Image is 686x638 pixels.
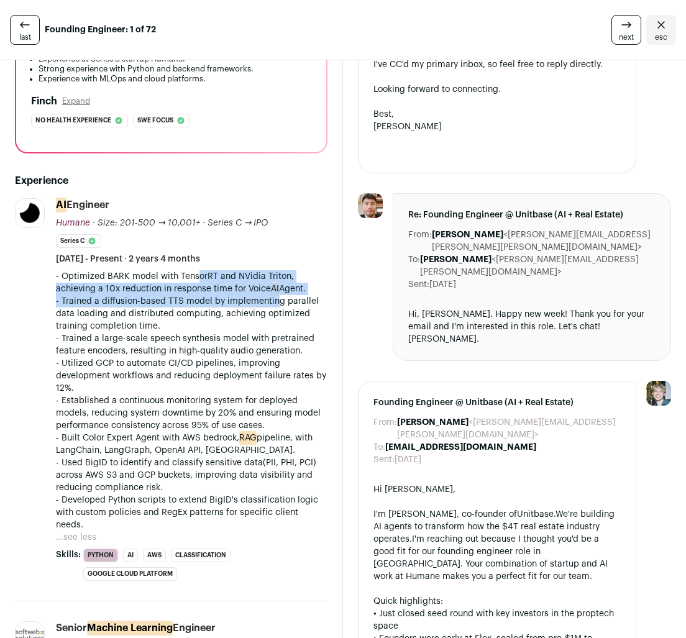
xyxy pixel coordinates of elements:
[619,32,634,42] span: next
[143,549,166,562] li: AWS
[517,510,554,519] a: Unitbase
[373,108,621,121] div: Best,
[432,230,503,239] b: [PERSON_NAME]
[56,549,81,561] span: Skills:
[39,64,311,74] li: Strong experience with Python and backend frameworks.
[15,173,327,188] h2: Experience
[397,418,469,427] b: [PERSON_NAME]
[373,121,621,133] div: [PERSON_NAME]
[56,531,96,544] button: ...see less
[19,32,31,42] span: last
[385,443,536,452] b: [EMAIL_ADDRESS][DOMAIN_NAME]
[373,508,621,583] div: I'm [PERSON_NAME], co-founder of . I'm reaching out because I thought you'd be a good fit for our...
[208,219,268,227] span: Series C → IPO
[395,453,421,466] dd: [DATE]
[62,96,90,106] button: Expand
[56,457,327,494] p: - Used BigID to identify and classify sensitive data(PII, PHI, PCI) across AWS S3 and GCP buckets...
[56,253,200,265] span: [DATE] - Present · 2 years 4 months
[397,416,621,441] dd: <[PERSON_NAME][EMAIL_ADDRESS][PERSON_NAME][DOMAIN_NAME]>
[373,441,385,453] dt: To:
[45,24,156,36] strong: Founding Engineer: 1 of 72
[373,608,621,632] div: • Just closed seed round with key investors in the proptech space
[83,549,118,562] li: Python
[373,58,621,71] div: I've CC'd my primary inbox, so feel free to reply directly.
[373,453,395,466] dt: Sent:
[16,199,44,227] img: 0ff592683accd53243588ae4b1038550be7dcf1d423a8ca69364551e1f7b2d72.jpg
[123,549,138,562] li: AI
[56,494,327,531] p: - Developed Python scripts to extend BigID's classification logic with custom policies and RegEx ...
[432,229,656,253] dd: <[PERSON_NAME][EMAIL_ADDRESS][PERSON_NAME][PERSON_NAME][DOMAIN_NAME]>
[87,621,173,636] mark: Machine Learning
[655,32,667,42] span: esc
[373,396,621,409] span: Founding Engineer @ Unitbase (AI + Real Estate)
[420,255,492,264] b: [PERSON_NAME]
[171,549,231,562] li: Classification
[373,510,615,544] span: We're building AI agents to transform how the $4T real estate industry operates.
[373,595,621,608] div: Quick highlights:
[408,278,429,291] dt: Sent:
[611,15,641,45] a: next
[56,219,90,227] span: Humane
[56,295,327,332] p: - Trained a diffusion-based TTS model by implementing parallel data loading and distributed compu...
[646,15,676,45] a: Close
[83,567,177,581] li: Google Cloud Platform
[408,209,656,221] span: Re: Founding Engineer @ Unitbase (AI + Real Estate)
[56,621,216,635] div: Senior Engineer
[373,483,621,496] div: Hi [PERSON_NAME],
[420,253,656,278] dd: <[PERSON_NAME][EMAIL_ADDRESS][PERSON_NAME][DOMAIN_NAME]>
[56,432,327,457] p: - Built Color Expert Agent with AWS bedrock, pipeline, with LangChain, LangGraph, OpenAI API, [GE...
[39,74,311,84] li: Experience with MLOps and cloud platforms.
[56,332,327,357] p: - Trained a large-scale speech synthesis model with pretrained feature encoders, resulting in hig...
[429,278,456,291] dd: [DATE]
[93,219,200,227] span: · Size: 201-500 → 10,001+
[137,114,173,127] span: Swe focus
[373,416,397,441] dt: From:
[56,270,327,295] p: - Optimized BARK model with TensorRT and NVidia Triton, achieving a 10x reduction in response tim...
[408,253,420,278] dt: To:
[31,94,57,109] h2: Finch
[408,229,432,253] dt: From:
[271,282,279,296] mark: AI
[203,217,205,229] span: ·
[56,357,327,394] p: - Utilized GCP to automate CI/CD pipelines, improving development workflows and reducing deployme...
[10,15,40,45] a: last
[56,234,101,248] li: Series C
[408,308,656,345] div: Hi, [PERSON_NAME]. Happy new week! Thank you for your email and I'm interested in this role. Let'...
[56,394,327,432] p: - Established a continuous monitoring system for deployed models, reducing system downtime by 20%...
[56,198,109,212] div: Engineer
[646,381,671,406] img: 6494470-medium_jpg
[56,198,66,212] mark: AI
[35,114,111,127] span: No health experience
[373,83,621,96] div: Looking forward to connecting.
[358,193,383,218] img: dff74654e07ba9411c794363becca64a65876dc4cc739cfc5eb3055be26e271c.jpg
[239,431,257,445] mark: RAG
